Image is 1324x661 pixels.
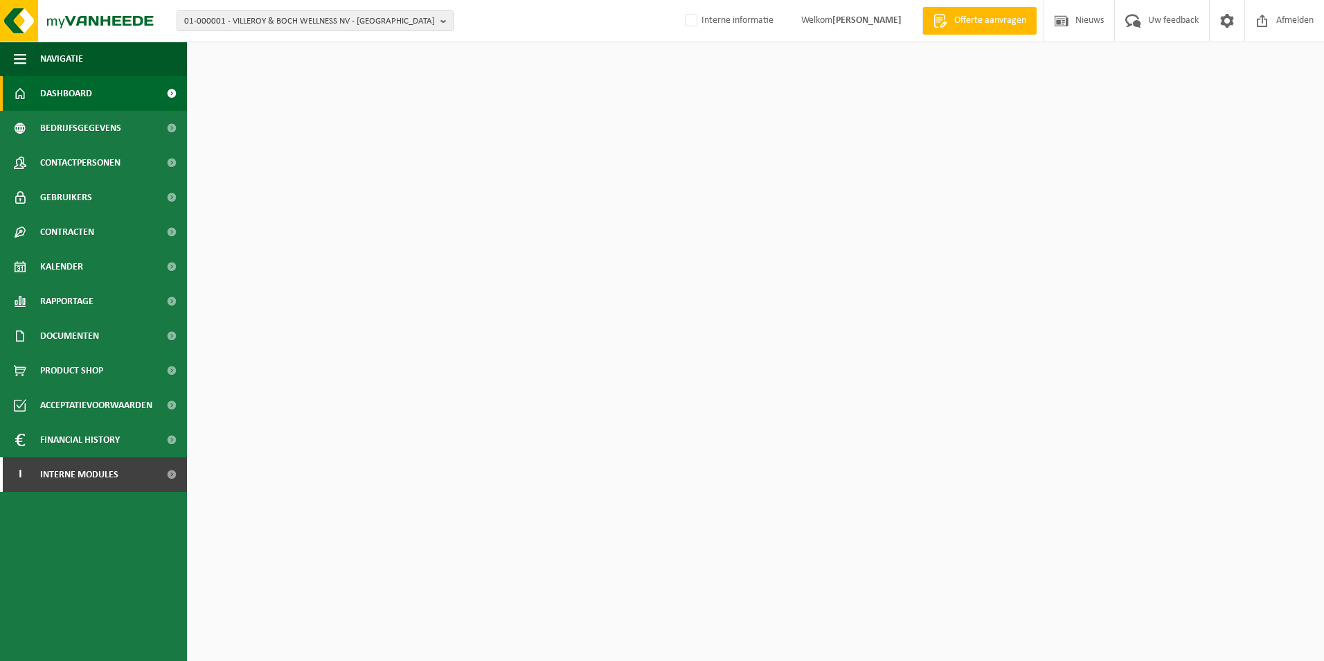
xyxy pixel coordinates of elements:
[40,215,94,249] span: Contracten
[40,76,92,111] span: Dashboard
[40,249,83,284] span: Kalender
[40,284,93,319] span: Rapportage
[40,180,92,215] span: Gebruikers
[922,7,1037,35] a: Offerte aanvragen
[40,457,118,492] span: Interne modules
[40,111,121,146] span: Bedrijfsgegevens
[40,423,120,457] span: Financial History
[40,42,83,76] span: Navigatie
[40,319,99,353] span: Documenten
[184,11,435,32] span: 01-000001 - VILLEROY & BOCH WELLNESS NV - [GEOGRAPHIC_DATA]
[14,457,26,492] span: I
[951,14,1030,28] span: Offerte aanvragen
[40,388,152,423] span: Acceptatievoorwaarden
[832,15,902,26] strong: [PERSON_NAME]
[40,353,103,388] span: Product Shop
[40,146,120,180] span: Contactpersonen
[682,10,773,31] label: Interne informatie
[177,10,454,31] button: 01-000001 - VILLEROY & BOCH WELLNESS NV - [GEOGRAPHIC_DATA]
